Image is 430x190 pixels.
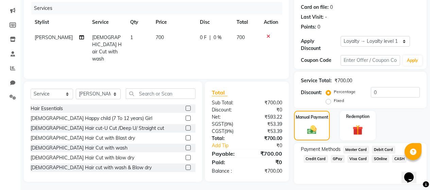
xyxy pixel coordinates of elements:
[209,34,211,41] span: |
[301,57,341,64] div: Coupon Code
[31,154,134,161] div: [DEMOGRAPHIC_DATA] Hair Cut with blow dry
[207,114,247,121] div: Net:
[247,99,287,106] div: ₹700.00
[237,34,245,40] span: 700
[207,142,254,149] a: Add Tip
[126,88,195,99] input: Search or Scan
[207,150,247,158] div: Payable:
[372,155,389,163] span: SOnline
[212,121,224,127] span: SGST
[207,106,247,114] div: Discount:
[301,77,332,84] div: Service Total:
[334,77,352,84] div: ₹700.00
[152,15,196,30] th: Price
[31,115,152,122] div: [DEMOGRAPHIC_DATA] Happy child (7 To 12 years) Girl
[301,146,341,153] span: Payment Methods
[126,15,152,30] th: Qty
[247,168,287,175] div: ₹700.00
[207,158,247,166] div: Paid:
[301,23,316,31] div: Points:
[31,144,127,152] div: [DEMOGRAPHIC_DATA] Hair Cut with wash
[213,34,222,41] span: 0 %
[304,155,328,163] span: Credit Card
[31,164,152,171] div: [DEMOGRAPHIC_DATA] Hair cut with wash & Blow dry
[207,168,247,175] div: Balance :
[88,15,126,30] th: Service
[200,34,207,41] span: 0 F
[212,128,224,134] span: CGST
[130,34,133,40] span: 1
[156,34,164,40] span: 700
[31,135,135,142] div: [DEMOGRAPHIC_DATA] Hair Cut with Blast dry
[247,114,287,121] div: ₹593.22
[247,121,287,128] div: ₹53.39
[212,89,227,96] span: Total
[247,158,287,166] div: ₹0
[196,15,233,30] th: Disc
[207,135,247,142] div: Total:
[331,155,345,163] span: GPay
[341,55,400,66] input: Enter Offer / Coupon Code
[330,4,333,11] div: 0
[226,128,232,134] span: 9%
[247,135,287,142] div: ₹700.00
[207,99,247,106] div: Sub Total:
[260,15,282,30] th: Action
[334,89,356,95] label: Percentage
[347,155,369,163] span: Visa Card
[254,142,287,149] div: ₹0
[207,128,247,135] div: ( )
[317,23,320,31] div: 0
[31,125,164,132] div: [DEMOGRAPHIC_DATA] Hair cut-U Cut /Deep U/ Straight cut
[225,121,232,127] span: 9%
[304,124,320,135] img: _cash.svg
[349,124,366,136] img: _gift.svg
[343,146,369,154] span: Master Card
[247,106,287,114] div: ₹0
[207,121,247,128] div: ( )
[401,163,423,183] iframe: chat widget
[301,89,322,96] div: Discount:
[372,146,395,154] span: Debit Card
[325,14,327,21] div: -
[31,15,88,30] th: Stylist
[301,4,329,11] div: Card on file:
[334,98,344,104] label: Fixed
[35,34,73,40] span: [PERSON_NAME]
[31,105,63,112] div: Hair Essentials
[296,114,328,120] label: Manual Payment
[301,38,341,52] div: Apply Discount
[233,15,260,30] th: Total
[301,14,324,21] div: Last Visit:
[92,34,122,62] span: [DEMOGRAPHIC_DATA] Hair Cut with wash
[346,114,369,120] label: Redemption
[392,155,407,163] span: CASH
[247,128,287,135] div: ₹53.39
[247,150,287,158] div: ₹700.00
[403,55,422,66] button: Apply
[31,2,287,15] div: Services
